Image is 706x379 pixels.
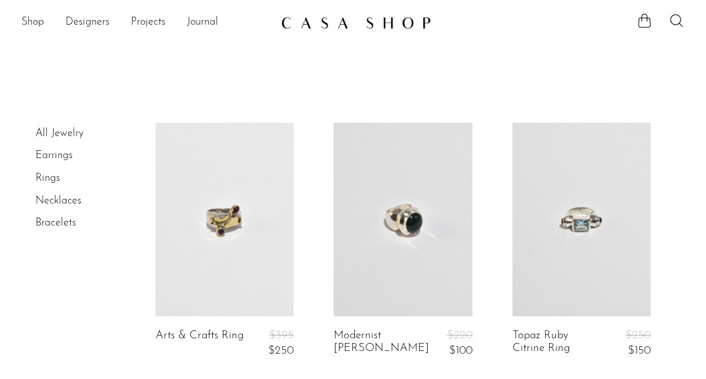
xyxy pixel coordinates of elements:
span: $100 [449,345,472,356]
a: Topaz Ruby Citrine Ring [512,330,601,357]
span: $250 [625,330,651,341]
a: Necklaces [35,196,81,206]
a: Journal [187,14,218,31]
span: $250 [268,345,294,356]
a: Arts & Crafts Ring [155,330,244,357]
a: Projects [131,14,165,31]
a: Designers [65,14,109,31]
a: Shop [21,14,44,31]
a: Bracelets [35,218,76,228]
span: $220 [447,330,472,341]
span: $150 [628,345,651,356]
span: $395 [269,330,294,341]
a: Rings [35,173,60,183]
a: Earrings [35,150,73,161]
ul: NEW HEADER MENU [21,11,270,34]
nav: Desktop navigation [21,11,270,34]
a: All Jewelry [35,128,83,139]
a: Modernist [PERSON_NAME] [334,330,429,357]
